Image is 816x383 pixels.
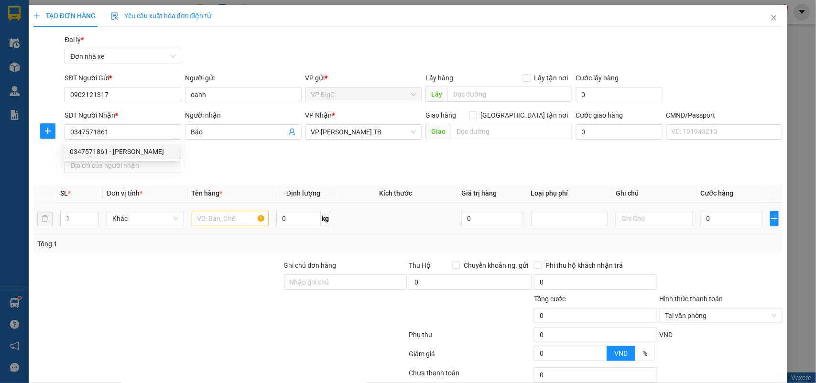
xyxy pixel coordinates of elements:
span: Đơn vị tính [107,189,142,197]
input: Ghi chú đơn hàng [284,274,407,290]
div: VP gửi [305,73,422,83]
span: plus [41,127,55,135]
li: Hotline: 19001155 [89,35,400,47]
span: % [642,350,647,357]
span: Thu Hộ [409,262,431,269]
span: Yêu cầu xuất hóa đơn điện tử [111,12,212,20]
input: 0 [461,211,523,226]
span: TẠO ĐƠN HÀNG [33,12,96,20]
th: Loại phụ phí [527,184,612,203]
b: GỬI : VP BigC [12,69,92,85]
span: Chuyển khoản ng. gửi [460,260,532,271]
span: Giá trị hàng [461,189,497,197]
div: Tổng: 1 [37,239,316,249]
li: Số 10 ngõ 15 Ngọc Hồi, Q.[PERSON_NAME], [GEOGRAPHIC_DATA] [89,23,400,35]
span: Giao hàng [425,111,456,119]
button: Close [761,5,787,32]
div: 0347571861 - [PERSON_NAME] [70,146,174,157]
span: close [770,14,778,22]
span: Kích thước [380,189,413,197]
span: Tên hàng [192,189,223,197]
span: VND [659,331,673,339]
input: Ghi Chú [616,211,693,226]
span: Lấy [425,87,447,102]
button: delete [37,211,53,226]
span: Đại lý [65,36,84,44]
div: Phụ thu [408,329,533,346]
input: Dọc đường [451,124,572,139]
span: Lấy tận nơi [531,73,572,83]
button: plus [40,123,55,139]
img: icon [111,12,119,20]
span: Đơn nhà xe [70,49,175,64]
input: Cước giao hàng [576,124,663,140]
input: Địa chỉ của người nhận [65,158,181,173]
input: Dọc đường [447,87,572,102]
div: CMND/Passport [666,110,783,120]
span: VP Trần Phú TB [311,125,416,139]
span: plus [771,215,779,222]
img: logo.jpg [12,12,60,60]
div: SĐT Người Gửi [65,73,181,83]
span: Lấy hàng [425,74,453,82]
span: VND [614,350,628,357]
span: VP BigC [311,88,416,102]
div: Giảm giá [408,349,533,365]
span: SL [60,189,68,197]
button: plus [770,211,779,226]
span: plus [33,12,40,19]
span: Khác [112,211,178,226]
span: [GEOGRAPHIC_DATA] tận nơi [477,110,572,120]
span: Tại văn phòng [665,308,777,323]
span: Phí thu hộ khách nhận trả [542,260,627,271]
div: 0347571861 - Bảo [64,144,179,159]
label: Cước giao hàng [576,111,623,119]
label: Hình thức thanh toán [659,295,723,303]
span: kg [321,211,330,226]
span: VP Nhận [305,111,332,119]
div: Người gửi [185,73,302,83]
span: Tổng cước [534,295,566,303]
span: Giao [425,124,451,139]
div: SĐT Người Nhận [65,110,181,120]
span: user-add [288,128,296,136]
div: Người nhận [185,110,302,120]
th: Ghi chú [612,184,697,203]
label: Ghi chú đơn hàng [284,262,337,269]
label: Cước lấy hàng [576,74,619,82]
span: Cước hàng [701,189,734,197]
input: Cước lấy hàng [576,87,663,102]
span: Định lượng [286,189,320,197]
input: VD: Bàn, Ghế [192,211,269,226]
